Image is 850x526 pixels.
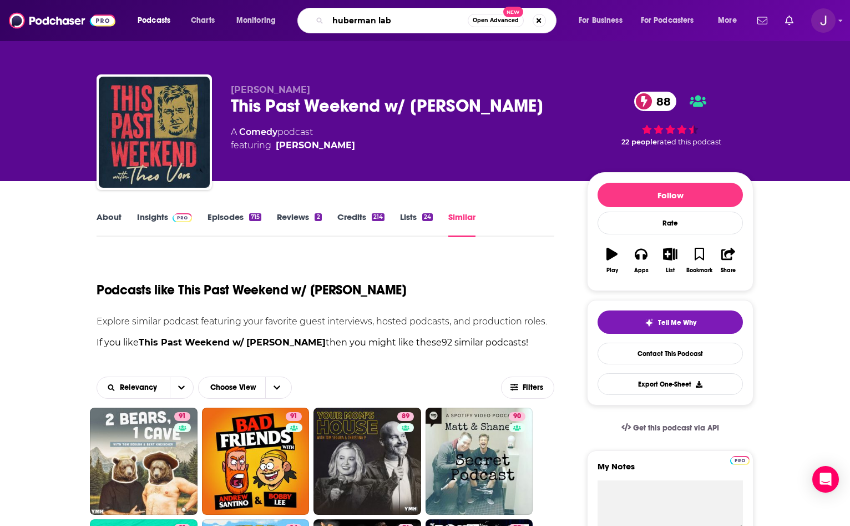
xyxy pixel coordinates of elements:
[231,126,355,152] div: A podcast
[286,412,302,421] a: 91
[645,318,654,327] img: tell me why sparkle
[730,454,750,465] a: Pro website
[714,241,743,280] button: Share
[97,384,170,392] button: open menu
[231,84,310,95] span: [PERSON_NAME]
[781,11,798,30] a: Show notifications dropdown
[337,212,384,237] a: Credits214
[579,13,623,28] span: For Business
[239,127,277,137] a: Comedy
[513,411,521,422] span: 90
[641,13,694,28] span: For Podcasters
[811,8,836,33] span: Logged in as josephpapapr
[686,267,712,274] div: Bookmark
[685,241,714,280] button: Bookmark
[308,8,567,33] div: Search podcasts, credits, & more...
[231,139,355,152] span: featuring
[9,10,115,31] img: Podchaser - Follow, Share and Rate Podcasts
[426,408,533,515] a: 90
[718,13,737,28] span: More
[170,377,193,398] button: open menu
[97,335,554,350] p: If you like then you might like these 92 similar podcasts !
[130,12,185,29] button: open menu
[811,8,836,33] img: User Profile
[468,14,524,27] button: Open AdvancedNew
[315,213,321,221] div: 2
[402,411,409,422] span: 89
[598,310,743,334] button: tell me why sparkleTell Me Why
[645,92,676,111] span: 88
[422,213,433,221] div: 24
[99,77,210,188] img: This Past Weekend w/ Theo Von
[657,138,721,146] span: rated this podcast
[229,12,290,29] button: open menu
[473,18,519,23] span: Open Advanced
[198,377,299,399] h2: Choose View
[509,412,525,421] a: 90
[598,373,743,395] button: Export One-Sheet
[501,377,554,399] button: Filters
[201,378,265,397] span: Choose View
[598,241,626,280] button: Play
[503,7,523,17] span: New
[811,8,836,33] button: Show profile menu
[633,423,719,433] span: Get this podcast via API
[90,408,198,515] a: 91
[97,212,122,237] a: About
[656,241,685,280] button: List
[328,12,468,29] input: Search podcasts, credits, & more...
[174,412,190,421] a: 91
[448,212,475,237] a: Similar
[571,12,636,29] button: open menu
[372,213,384,221] div: 214
[97,316,554,327] p: Explore similar podcast featuring your favorite guest interviews, hosted podcasts, and production...
[184,12,221,29] a: Charts
[730,456,750,465] img: Podchaser Pro
[97,377,194,399] h2: Choose List sort
[598,183,743,207] button: Follow
[249,213,261,221] div: 715
[621,138,657,146] span: 22 people
[598,461,743,480] label: My Notes
[290,411,297,422] span: 91
[598,343,743,364] a: Contact This Podcast
[276,139,355,152] a: Theo Von
[634,267,649,274] div: Apps
[613,414,728,442] a: Get this podcast via API
[198,377,292,399] button: Choose View
[634,12,710,29] button: open menu
[139,337,326,348] strong: This Past Weekend w/ [PERSON_NAME]
[598,212,743,234] div: Rate
[173,213,192,222] img: Podchaser Pro
[208,212,261,237] a: Episodes715
[523,384,545,392] span: Filters
[202,408,310,515] a: 91
[313,408,421,515] a: 89
[812,466,839,493] div: Open Intercom Messenger
[400,212,433,237] a: Lists24
[753,11,772,30] a: Show notifications dropdown
[666,267,675,274] div: List
[634,92,676,111] a: 88
[587,84,753,153] div: 88 22 peoplerated this podcast
[179,411,186,422] span: 91
[397,412,414,421] a: 89
[277,212,321,237] a: Reviews2
[97,282,407,298] h1: Podcasts like This Past Weekend w/ [PERSON_NAME]
[236,13,276,28] span: Monitoring
[658,318,696,327] span: Tell Me Why
[721,267,736,274] div: Share
[138,13,170,28] span: Podcasts
[120,384,161,392] span: Relevancy
[137,212,192,237] a: InsightsPodchaser Pro
[626,241,655,280] button: Apps
[710,12,751,29] button: open menu
[191,13,215,28] span: Charts
[606,267,618,274] div: Play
